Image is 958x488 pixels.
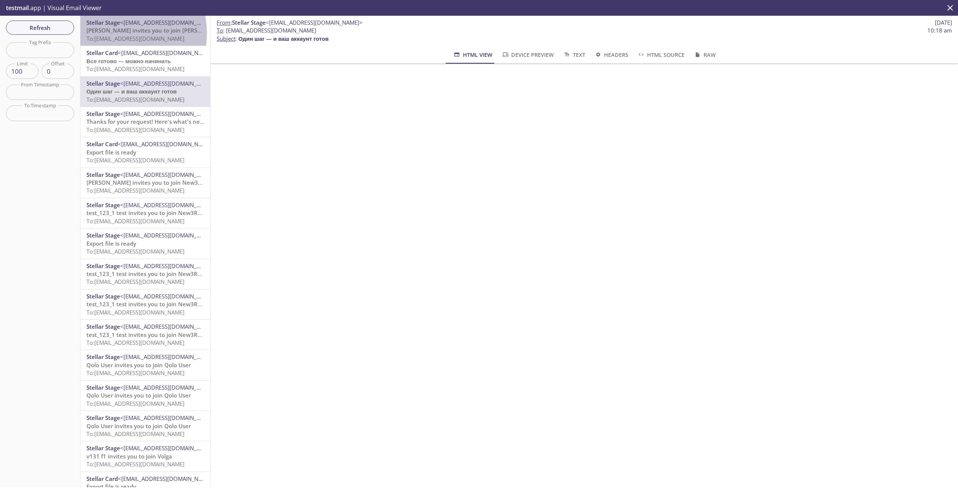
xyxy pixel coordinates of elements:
span: Qolo User invites you to join Qolo User [86,422,191,430]
span: test_123_1 test invites you to join New3Referee [86,331,215,338]
span: <[EMAIL_ADDRESS][DOMAIN_NAME]> [120,444,217,452]
span: Subject [217,35,235,42]
span: test_123_1 test invites you to join New3Referee [86,209,215,217]
span: Thanks for your request! Here's what's next [86,118,205,125]
span: To: [EMAIL_ADDRESS][DOMAIN_NAME] [86,65,184,73]
span: Export file is ready [86,148,136,156]
span: 10:18 am [927,27,952,34]
span: HTML Source [637,50,684,59]
span: Refresh [12,23,68,33]
span: [PERSON_NAME] invites you to join [PERSON_NAME] [86,27,227,34]
div: Stellar Stage<[EMAIL_ADDRESS][DOMAIN_NAME]>test_123_1 test invites you to join New3RefereeTo:[EMA... [80,259,210,289]
div: Stellar Stage<[EMAIL_ADDRESS][DOMAIN_NAME]>test_123_1 test invites you to join New3RefereeTo:[EMA... [80,289,210,319]
span: <[EMAIL_ADDRESS][DOMAIN_NAME]> [120,171,217,178]
span: <[EMAIL_ADDRESS][DOMAIN_NAME]> [120,384,217,391]
span: To: [EMAIL_ADDRESS][DOMAIN_NAME] [86,339,184,346]
span: Stellar Stage [86,292,120,300]
span: test_123_1 test invites you to join New3Referee [86,270,215,277]
span: <[EMAIL_ADDRESS][DOMAIN_NAME]> [120,353,217,360]
span: To: [EMAIL_ADDRESS][DOMAIN_NAME] [86,400,184,407]
span: <[EMAIL_ADDRESS][DOMAIN_NAME]> [120,80,217,87]
span: To [217,27,223,34]
span: Text [563,50,585,59]
span: Один шаг — и ваш аккаунт готов [238,35,329,42]
span: To: [EMAIL_ADDRESS][DOMAIN_NAME] [86,96,184,103]
div: Stellar Stage<[EMAIL_ADDRESS][DOMAIN_NAME]>Export file is readyTo:[EMAIL_ADDRESS][DOMAIN_NAME] [80,228,210,258]
span: Raw [693,50,716,59]
div: Stellar Stage<[EMAIL_ADDRESS][DOMAIN_NAME]>Qolo User invites you to join Qolo UserTo:[EMAIL_ADDRE... [80,381,210,411]
div: Stellar Stage<[EMAIL_ADDRESS][DOMAIN_NAME]>Qolo User invites you to join Qolo UserTo:[EMAIL_ADDRE... [80,411,210,441]
span: Qolo User invites you to join Qolo User [86,361,191,369]
span: <[EMAIL_ADDRESS][DOMAIN_NAME]> [118,140,215,148]
span: To: [EMAIL_ADDRESS][DOMAIN_NAME] [86,278,184,285]
span: Stellar Stage [86,384,120,391]
span: To: [EMAIL_ADDRESS][DOMAIN_NAME] [86,156,184,164]
span: Stellar Stage [86,262,120,270]
span: [DATE] [935,19,952,27]
span: Stellar Stage [86,414,120,421]
span: test_123_1 test invites you to join New3Referee [86,300,215,308]
span: [PERSON_NAME] invites you to join New3Referee [86,179,219,186]
div: Stellar Card<[EMAIL_ADDRESS][DOMAIN_NAME]>Export file is readyTo:[EMAIL_ADDRESS][DOMAIN_NAME] [80,137,210,167]
span: Stellar Stage [86,110,120,117]
p: : [217,27,952,43]
span: Stellar Stage [86,444,120,452]
span: : [EMAIL_ADDRESS][DOMAIN_NAME] [217,27,316,34]
span: Stellar Stage [86,353,120,360]
span: To: [EMAIL_ADDRESS][DOMAIN_NAME] [86,217,184,225]
div: Stellar Stage<[EMAIL_ADDRESS][DOMAIN_NAME]>test_123_1 test invites you to join New3RefereeTo:[EMA... [80,198,210,228]
span: Все готово — можно начинать [86,57,171,65]
span: Stellar Stage [86,171,120,178]
span: HTML View [453,50,492,59]
div: Stellar Stage<[EMAIL_ADDRESS][DOMAIN_NAME]>Thanks for your request! Here's what's nextTo:[EMAIL_A... [80,107,210,137]
span: Stellar Card [86,140,118,148]
span: To: [EMAIL_ADDRESS][DOMAIN_NAME] [86,309,184,316]
span: Stellar Card [86,49,118,56]
span: Stellar Stage [86,323,120,330]
span: Stellar Stage [86,231,120,239]
span: From [217,19,231,26]
span: <[EMAIL_ADDRESS][DOMAIN_NAME]> [120,414,217,421]
span: Один шаг — и ваш аккаунт готов [86,88,177,95]
span: To: [EMAIL_ADDRESS][DOMAIN_NAME] [86,35,184,42]
span: <[EMAIL_ADDRESS][DOMAIN_NAME]> [120,231,217,239]
span: Stellar Stage [86,19,120,26]
span: Qolo User invites you to join Qolo User [86,392,191,399]
span: <[EMAIL_ADDRESS][DOMAIN_NAME]> [118,49,215,56]
span: <[EMAIL_ADDRESS][DOMAIN_NAME]> [120,19,217,26]
span: Device Preview [501,50,554,59]
button: Refresh [6,21,74,35]
div: Stellar Stage<[EMAIL_ADDRESS][DOMAIN_NAME]>[PERSON_NAME] invites you to join [PERSON_NAME]To:[EMA... [80,16,210,46]
div: Stellar Stage<[EMAIL_ADDRESS][DOMAIN_NAME]>v131 f1 invites you to join VolgaTo:[EMAIL_ADDRESS][DO... [80,441,210,471]
span: <[EMAIL_ADDRESS][DOMAIN_NAME]> [120,262,217,270]
div: Stellar Stage<[EMAIL_ADDRESS][DOMAIN_NAME]>Qolo User invites you to join Qolo UserTo:[EMAIL_ADDRE... [80,350,210,380]
span: testmail [6,4,29,12]
span: : [217,19,363,27]
span: Stellar Stage [232,19,266,26]
div: Stellar Stage<[EMAIL_ADDRESS][DOMAIN_NAME]>[PERSON_NAME] invites you to join New3RefereeTo:[EMAIL... [80,168,210,198]
span: <[EMAIL_ADDRESS][DOMAIN_NAME]> [120,110,217,117]
span: <[EMAIL_ADDRESS][DOMAIN_NAME]> [120,201,217,209]
span: Export file is ready [86,240,136,247]
span: To: [EMAIL_ADDRESS][DOMAIN_NAME] [86,369,184,377]
span: <[EMAIL_ADDRESS][DOMAIN_NAME]> [120,323,217,330]
span: Headers [594,50,628,59]
span: Stellar Stage [86,80,120,87]
span: <[EMAIL_ADDRESS][DOMAIN_NAME]> [118,475,215,482]
span: <[EMAIL_ADDRESS][DOMAIN_NAME]> [266,19,363,26]
span: Stellar Card [86,475,118,482]
span: <[EMAIL_ADDRESS][DOMAIN_NAME]> [120,292,217,300]
span: Stellar Stage [86,201,120,209]
div: Stellar Stage<[EMAIL_ADDRESS][DOMAIN_NAME]>Один шаг — и ваш аккаунт готовTo:[EMAIL_ADDRESS][DOMAI... [80,77,210,107]
span: To: [EMAIL_ADDRESS][DOMAIN_NAME] [86,430,184,438]
div: Stellar Stage<[EMAIL_ADDRESS][DOMAIN_NAME]>test_123_1 test invites you to join New3RefereeTo:[EMA... [80,320,210,350]
span: To: [EMAIL_ADDRESS][DOMAIN_NAME] [86,460,184,468]
span: v131 f1 invites you to join Volga [86,452,172,460]
span: To: [EMAIL_ADDRESS][DOMAIN_NAME] [86,248,184,255]
span: To: [EMAIL_ADDRESS][DOMAIN_NAME] [86,126,184,133]
span: To: [EMAIL_ADDRESS][DOMAIN_NAME] [86,187,184,194]
div: Stellar Card<[EMAIL_ADDRESS][DOMAIN_NAME]>Все готово — можно начинатьTo:[EMAIL_ADDRESS][DOMAIN_NAME] [80,46,210,76]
